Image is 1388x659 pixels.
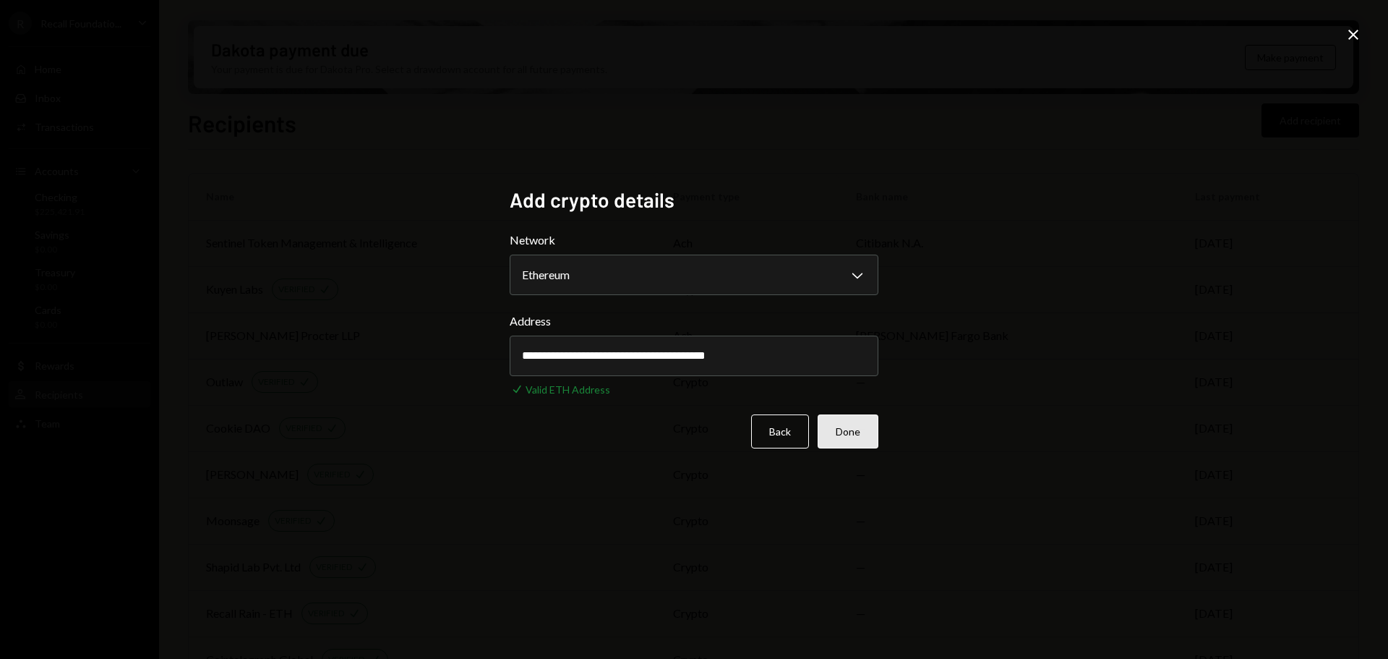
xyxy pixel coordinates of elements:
button: Done [818,414,878,448]
button: Network [510,255,878,295]
h2: Add crypto details [510,186,878,214]
label: Address [510,313,878,330]
label: Network [510,231,878,249]
div: Valid ETH Address [526,382,610,397]
button: Back [751,414,809,448]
